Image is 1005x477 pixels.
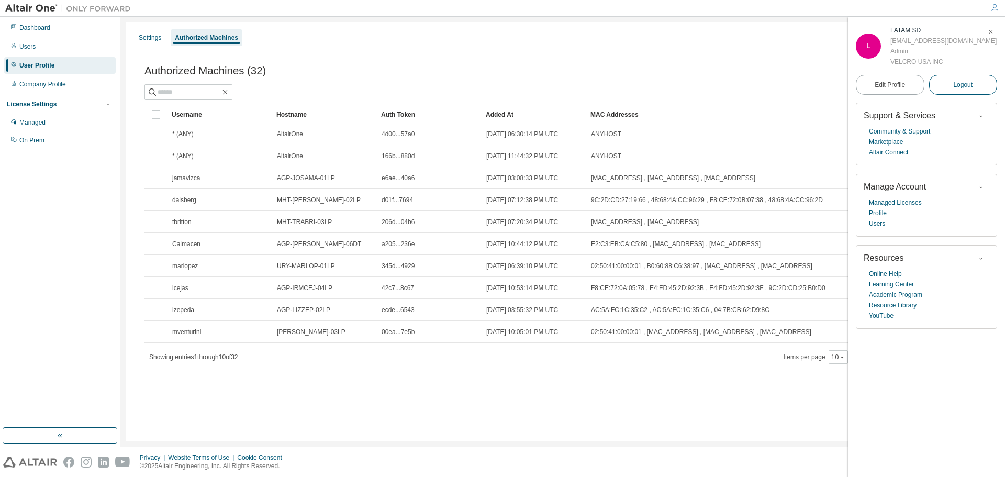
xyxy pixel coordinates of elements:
[869,218,885,229] a: Users
[149,353,238,361] span: Showing entries 1 through 10 of 32
[869,208,887,218] a: Profile
[144,65,266,77] span: Authorized Machines (32)
[98,457,109,468] img: linkedin.svg
[172,306,194,314] span: lzepeda
[486,284,558,292] span: [DATE] 10:53:14 PM UTC
[382,218,415,226] span: 206d...04b6
[172,174,200,182] span: jamavizca
[890,57,997,67] div: VELCRO USA INC
[486,328,558,336] span: [DATE] 10:05:01 PM UTC
[869,269,902,279] a: Online Help
[875,81,905,89] span: Edit Profile
[172,262,198,270] span: marlopez
[591,328,811,336] span: 02:50:41:00:00:01 , [MAC_ADDRESS] , [MAC_ADDRESS] , [MAC_ADDRESS]
[175,34,238,42] div: Authorized Machines
[869,137,903,147] a: Marketplace
[139,34,161,42] div: Settings
[277,130,303,138] span: AltairOne
[486,306,558,314] span: [DATE] 03:55:32 PM UTC
[277,240,361,248] span: AGP-[PERSON_NAME]-06DT
[277,328,345,336] span: [PERSON_NAME]-03LP
[19,136,44,145] div: On Prem
[382,174,415,182] span: e6ae...40a6
[5,3,136,14] img: Altair One
[869,290,922,300] a: Academic Program
[953,80,973,90] span: Logout
[831,353,845,361] button: 10
[277,306,330,314] span: AGP-LIZZEP-02LP
[19,80,66,88] div: Company Profile
[869,197,922,208] a: Managed Licenses
[382,240,415,248] span: a205...236e
[382,196,413,204] span: d01f...7694
[591,218,699,226] span: [MAC_ADDRESS] , [MAC_ADDRESS]
[277,152,303,160] span: AltairOne
[7,100,57,108] div: License Settings
[486,152,558,160] span: [DATE] 11:44:32 PM UTC
[237,453,288,462] div: Cookie Consent
[140,462,288,471] p: © 2025 Altair Engineering, Inc. All Rights Reserved.
[81,457,92,468] img: instagram.svg
[382,262,415,270] span: 345d...4929
[864,111,935,120] span: Support & Services
[172,196,196,204] span: dalsberg
[382,284,414,292] span: 42c7...8c67
[591,152,621,160] span: ANYHOST
[276,106,373,123] div: Hostname
[172,284,188,292] span: icejas
[486,174,558,182] span: [DATE] 03:08:33 PM UTC
[890,46,997,57] div: Admin
[929,75,998,95] button: Logout
[115,457,130,468] img: youtube.svg
[140,453,168,462] div: Privacy
[869,310,894,321] a: YouTube
[591,284,825,292] span: F8:CE:72:0A:05:78 , E4:FD:45:2D:92:3B , E4:FD:45:2D:92:3F , 9C:2D:CD:25:B0:D0
[172,106,268,123] div: Username
[172,240,200,248] span: Calmacen
[277,174,335,182] span: AGP-JOSAMA-01LP
[172,328,201,336] span: mventurini
[869,279,914,290] a: Learning Center
[382,152,415,160] span: 166b...880d
[591,196,823,204] span: 9C:2D:CD:27:19:66 , 48:68:4A:CC:96:29 , F8:CE:72:0B:07:38 , 48:68:4A:CC:96:2D
[486,240,558,248] span: [DATE] 10:44:12 PM UTC
[382,130,415,138] span: 4d00...57a0
[486,106,582,123] div: Added At
[591,262,812,270] span: 02:50:41:00:00:01 , B0:60:88:C6:38:97 , [MAC_ADDRESS] , [MAC_ADDRESS]
[864,182,926,191] span: Manage Account
[381,106,477,123] div: Auth Token
[869,300,917,310] a: Resource Library
[486,196,558,204] span: [DATE] 07:12:38 PM UTC
[172,218,192,226] span: tbritton
[63,457,74,468] img: facebook.svg
[277,196,361,204] span: MHT-[PERSON_NAME]-02LP
[382,306,415,314] span: ecde...6543
[869,147,908,158] a: Altair Connect
[486,262,558,270] span: [DATE] 06:39:10 PM UTC
[19,24,50,32] div: Dashboard
[591,174,755,182] span: [MAC_ADDRESS] , [MAC_ADDRESS] , [MAC_ADDRESS]
[890,25,997,36] div: LATAM SD
[277,262,335,270] span: URY-MARLOP-01LP
[486,218,558,226] span: [DATE] 07:20:34 PM UTC
[19,118,46,127] div: Managed
[591,130,621,138] span: ANYHOST
[172,152,194,160] span: * (ANY)
[277,284,332,292] span: AGP-IRMCEJ-04LP
[590,106,871,123] div: MAC Addresses
[864,253,903,262] span: Resources
[172,130,194,138] span: * (ANY)
[168,453,237,462] div: Website Terms of Use
[277,218,332,226] span: MHT-TRABRI-03LP
[486,130,558,138] span: [DATE] 06:30:14 PM UTC
[856,75,924,95] a: Edit Profile
[19,61,54,70] div: User Profile
[591,240,761,248] span: E2:C3:EB:CA:C5:80 , [MAC_ADDRESS] , [MAC_ADDRESS]
[866,42,870,50] span: L
[382,328,415,336] span: 00ea...7e5b
[591,306,769,314] span: AC:5A:FC:1C:35:C2 , AC:5A:FC:1C:35:C6 , 04:7B:CB:62:D9:8C
[19,42,36,51] div: Users
[784,350,848,364] span: Items per page
[3,457,57,468] img: altair_logo.svg
[869,126,930,137] a: Community & Support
